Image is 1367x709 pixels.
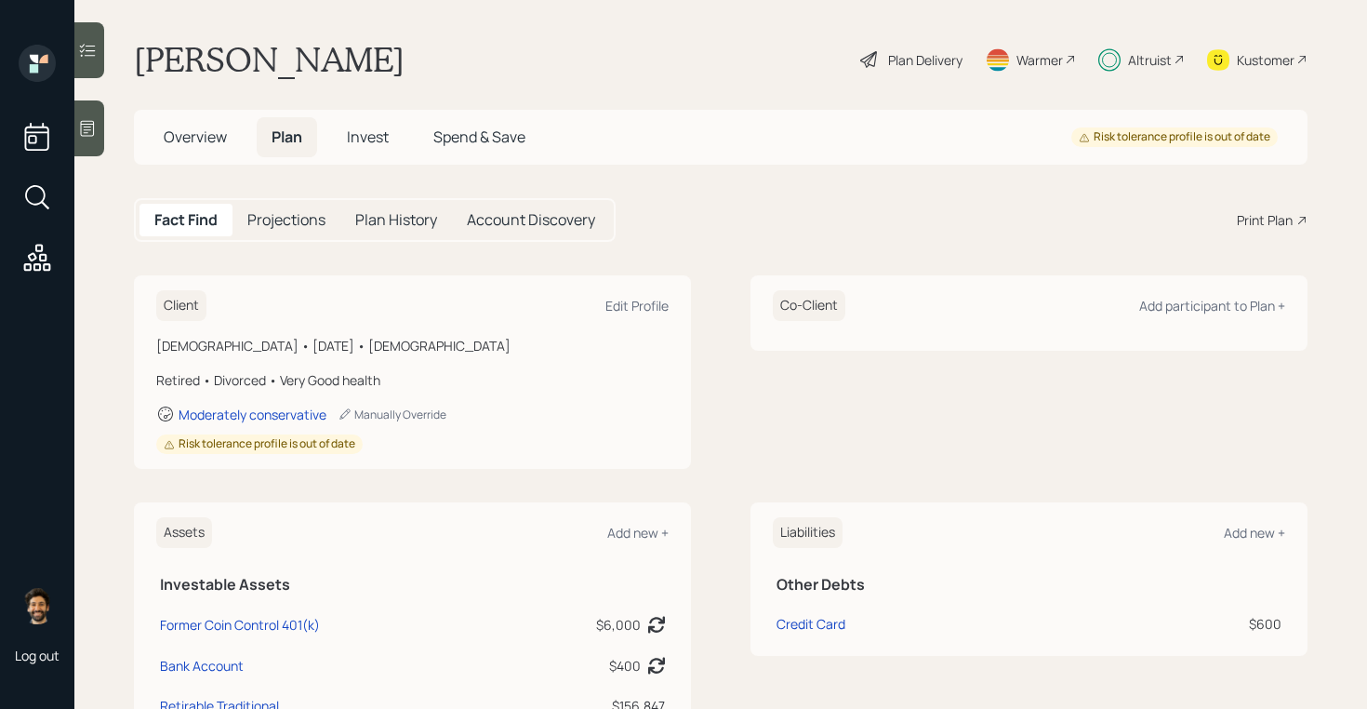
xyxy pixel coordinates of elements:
[156,517,212,548] h6: Assets
[1079,129,1270,145] div: Risk tolerance profile is out of date
[596,615,641,635] div: $6,000
[160,656,244,676] div: Bank Account
[154,211,218,229] h5: Fact Find
[776,614,845,634] div: Credit Card
[347,127,389,147] span: Invest
[156,336,669,355] div: [DEMOGRAPHIC_DATA] • [DATE] • [DEMOGRAPHIC_DATA]
[609,656,641,676] div: $400
[179,406,326,423] div: Moderately conservative
[355,211,437,229] h5: Plan History
[164,127,227,147] span: Overview
[1016,50,1063,70] div: Warmer
[134,39,405,80] h1: [PERSON_NAME]
[1224,524,1285,542] div: Add new +
[164,436,355,452] div: Risk tolerance profile is out of date
[1112,614,1281,634] div: $600
[433,127,525,147] span: Spend & Save
[156,370,669,390] div: Retired • Divorced • Very Good health
[888,50,962,70] div: Plan Delivery
[247,211,325,229] h5: Projections
[338,407,446,422] div: Manually Override
[272,127,302,147] span: Plan
[15,647,60,664] div: Log out
[1128,50,1172,70] div: Altruist
[467,211,595,229] h5: Account Discovery
[773,290,845,321] h6: Co-Client
[160,576,665,594] h5: Investable Assets
[156,290,206,321] h6: Client
[1237,50,1294,70] div: Kustomer
[773,517,843,548] h6: Liabilities
[1237,210,1293,230] div: Print Plan
[160,615,320,635] div: Former Coin Control 401(k)
[19,587,56,624] img: eric-schwartz-headshot.png
[607,524,669,542] div: Add new +
[776,576,1281,594] h5: Other Debts
[605,297,669,314] div: Edit Profile
[1139,297,1285,314] div: Add participant to Plan +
